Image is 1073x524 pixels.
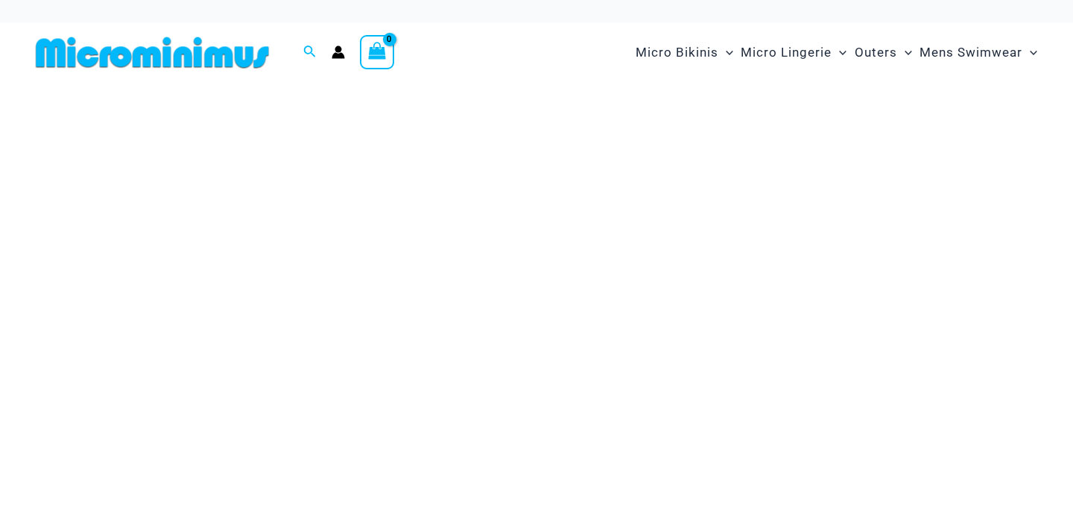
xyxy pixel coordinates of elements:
[718,34,733,72] span: Menu Toggle
[30,36,275,69] img: MM SHOP LOGO FLAT
[332,45,345,59] a: Account icon link
[741,34,832,72] span: Micro Lingerie
[855,34,897,72] span: Outers
[632,30,737,75] a: Micro BikinisMenu ToggleMenu Toggle
[636,34,718,72] span: Micro Bikinis
[737,30,850,75] a: Micro LingerieMenu ToggleMenu Toggle
[920,34,1022,72] span: Mens Swimwear
[832,34,846,72] span: Menu Toggle
[630,28,1043,78] nav: Site Navigation
[851,30,916,75] a: OutersMenu ToggleMenu Toggle
[1022,34,1037,72] span: Menu Toggle
[897,34,912,72] span: Menu Toggle
[303,43,317,62] a: Search icon link
[360,35,394,69] a: View Shopping Cart, empty
[916,30,1041,75] a: Mens SwimwearMenu ToggleMenu Toggle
